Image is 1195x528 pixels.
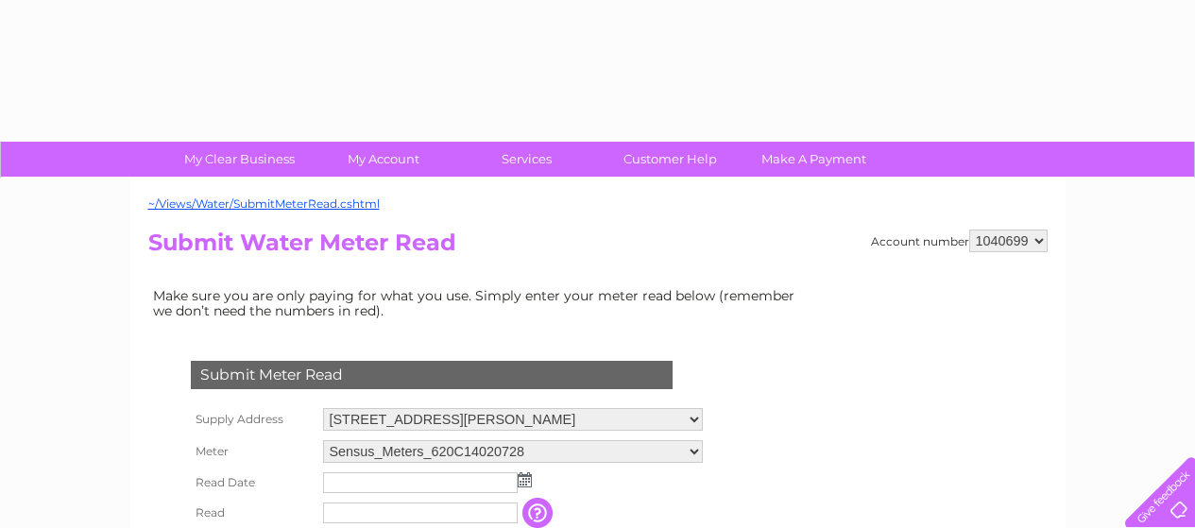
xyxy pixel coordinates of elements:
[449,142,605,177] a: Services
[186,403,318,435] th: Supply Address
[186,498,318,528] th: Read
[592,142,748,177] a: Customer Help
[518,472,532,487] img: ...
[871,230,1048,252] div: Account number
[191,361,673,389] div: Submit Meter Read
[186,435,318,468] th: Meter
[148,283,810,323] td: Make sure you are only paying for what you use. Simply enter your meter read below (remember we d...
[162,142,317,177] a: My Clear Business
[736,142,892,177] a: Make A Payment
[186,468,318,498] th: Read Date
[522,498,556,528] input: Information
[148,196,380,211] a: ~/Views/Water/SubmitMeterRead.cshtml
[148,230,1048,265] h2: Submit Water Meter Read
[305,142,461,177] a: My Account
